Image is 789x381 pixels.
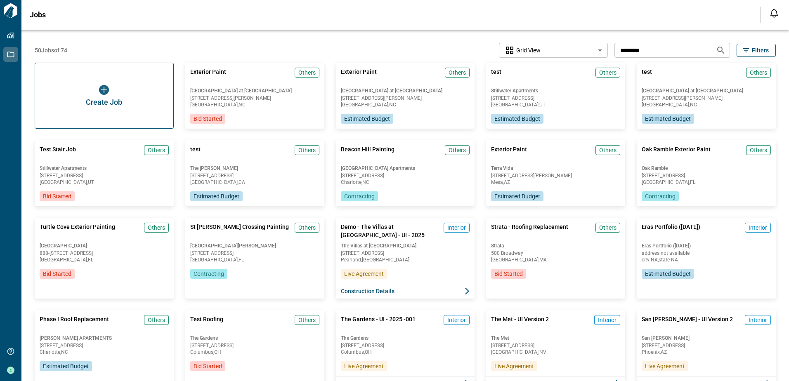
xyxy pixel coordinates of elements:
[768,7,781,20] button: Open notification feed
[491,251,620,256] span: 500 Broadway
[194,362,222,370] span: Bid Started
[491,350,620,355] span: [GEOGRAPHIC_DATA] , NV
[599,68,617,77] span: Others
[642,145,711,162] span: Oak Ramble Exterior Paint
[43,270,71,278] span: Bid Started
[447,223,466,232] span: Interior
[190,145,201,162] span: test
[341,315,416,332] span: The Gardens - UI - 2025 -001
[645,362,685,370] span: Live Agreement
[491,242,620,249] span: Strata
[341,343,470,348] span: [STREET_ADDRESS]
[750,68,767,77] span: Others
[148,223,165,232] span: Others
[40,257,169,262] span: [GEOGRAPHIC_DATA] , FL
[341,242,470,249] span: The Villas at [GEOGRAPHIC_DATA]
[642,335,771,341] span: San [PERSON_NAME]
[341,96,470,101] span: [STREET_ADDRESS][PERSON_NAME]
[190,242,319,249] span: [GEOGRAPHIC_DATA][PERSON_NAME]
[298,223,316,232] span: Others
[298,68,316,77] span: Others
[494,115,540,123] span: Estimated Budget
[645,270,691,278] span: Estimated Budget
[491,87,620,94] span: Stillwater Apartments
[40,145,76,162] span: Test Stair Job
[642,173,771,178] span: [STREET_ADDRESS]
[491,173,620,178] span: [STREET_ADDRESS][PERSON_NAME]
[30,11,46,19] span: Jobs
[599,146,617,154] span: Others
[491,165,620,172] span: Terra Vida
[148,146,165,154] span: Others
[750,146,767,154] span: Others
[494,270,523,278] span: Bid Started
[194,192,239,200] span: Estimated Budget
[190,343,319,348] span: [STREET_ADDRESS]
[341,180,470,185] span: Charlotte , NC
[43,192,71,200] span: Bid Started
[341,87,470,94] span: [GEOGRAPHIC_DATA] at [GEOGRAPHIC_DATA]
[40,251,169,256] span: 888-[STREET_ADDRESS]
[491,315,549,332] span: The Met - UI Version 2
[190,173,319,178] span: [STREET_ADDRESS]
[190,257,319,262] span: [GEOGRAPHIC_DATA] , FL
[491,335,620,341] span: The Met
[516,46,541,54] span: Grid View
[40,343,169,348] span: [STREET_ADDRESS]
[190,350,319,355] span: Columbus , OH
[40,315,109,332] span: Phase I Roof Replacement
[298,146,316,154] span: Others
[190,165,319,172] span: The [PERSON_NAME]
[749,223,767,232] span: Interior
[449,146,466,154] span: Others
[642,96,771,101] span: [STREET_ADDRESS][PERSON_NAME]
[35,46,67,54] span: 50 Jobs of 74
[341,165,470,172] span: [GEOGRAPHIC_DATA] Apartments
[190,87,319,94] span: [GEOGRAPHIC_DATA] at [GEOGRAPHIC_DATA]
[344,115,390,123] span: Estimated Budget
[749,316,767,324] span: Interior
[86,98,122,106] span: Create Job
[341,223,441,239] span: Demo - The Villas at [GEOGRAPHIC_DATA] - UI - 2025
[341,145,394,162] span: Beacon Hill Painting
[341,102,470,107] span: [GEOGRAPHIC_DATA] , NC
[642,102,771,107] span: [GEOGRAPHIC_DATA] , NC
[642,350,771,355] span: Phoenix , AZ
[642,68,652,84] span: test
[190,180,319,185] span: [GEOGRAPHIC_DATA] , CA
[713,42,729,59] button: Search jobs
[645,115,691,123] span: Estimated Budget
[194,115,222,123] span: Bid Started
[642,165,771,172] span: Oak Ramble
[341,251,470,256] span: [STREET_ADDRESS]
[499,42,608,59] div: Without label
[40,223,115,239] span: Turtle Cove Exterior Painting
[491,223,568,239] span: Strata - Roofing Replacement
[190,102,319,107] span: [GEOGRAPHIC_DATA] , NC
[341,335,470,341] span: The Gardens
[341,257,470,262] span: Pearland , [GEOGRAPHIC_DATA]
[598,316,617,324] span: Interior
[190,251,319,256] span: [STREET_ADDRESS]
[190,68,226,84] span: Exterior Paint
[642,343,771,348] span: [STREET_ADDRESS]
[40,180,169,185] span: [GEOGRAPHIC_DATA] , UT
[642,87,771,94] span: [GEOGRAPHIC_DATA] at [GEOGRAPHIC_DATA]
[341,287,394,295] span: Construction Details
[344,362,384,370] span: Live Agreement
[491,102,620,107] span: [GEOGRAPHIC_DATA] , UT
[99,85,109,95] img: icon button
[491,180,620,185] span: Mesa , AZ
[491,96,620,101] span: [STREET_ADDRESS]
[642,257,771,262] span: city NA , state NA
[190,315,223,332] span: Test Roofing
[341,173,470,178] span: [STREET_ADDRESS]
[491,145,527,162] span: Exterior Paint
[449,68,466,77] span: Others
[642,251,771,256] span: address not available
[645,192,676,200] span: Contracting
[40,335,169,341] span: [PERSON_NAME] APARTMENTS
[190,96,319,101] span: [STREET_ADDRESS][PERSON_NAME]
[344,270,384,278] span: Live Agreement
[447,316,466,324] span: Interior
